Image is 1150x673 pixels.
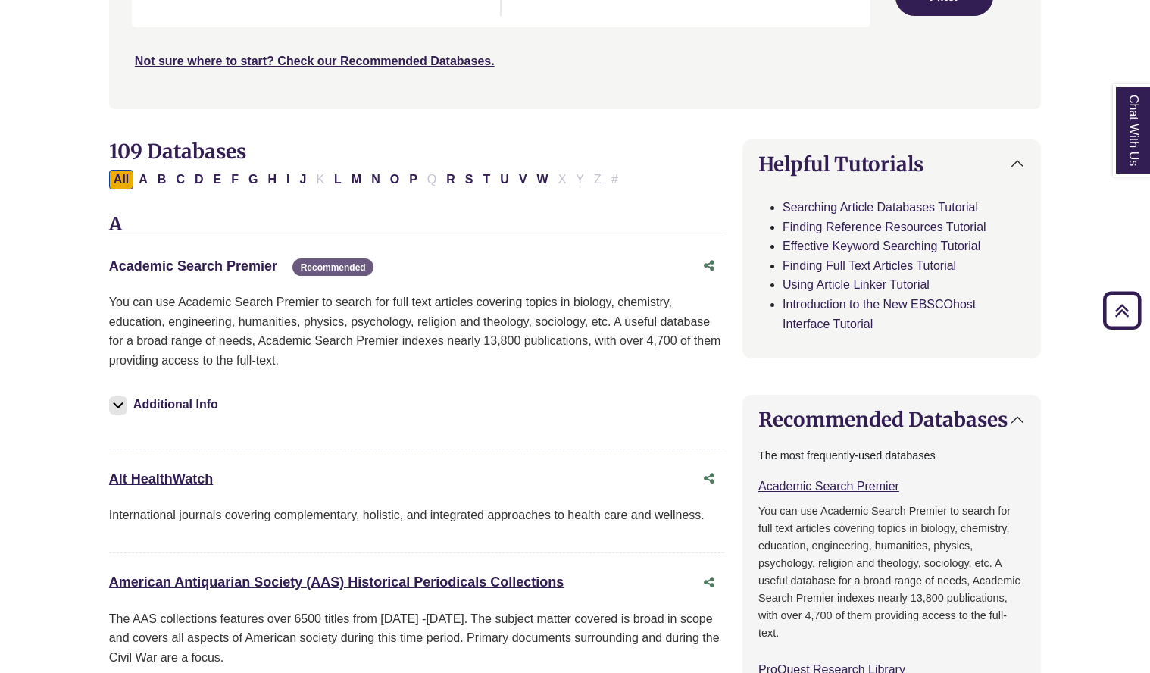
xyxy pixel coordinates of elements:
[330,170,346,189] button: Filter Results L
[134,170,152,189] button: Filter Results A
[109,258,277,274] a: Academic Search Premier
[135,55,495,67] a: Not sure where to start? Check our Recommended Databases.
[227,170,243,189] button: Filter Results F
[743,396,1040,443] button: Recommended Databases
[109,214,724,236] h3: A
[442,170,460,189] button: Filter Results R
[783,221,986,233] a: Finding Reference Resources Tutorial
[367,170,385,189] button: Filter Results N
[783,201,978,214] a: Searching Article Databases Tutorial
[743,140,1040,188] button: Helpful Tutorials
[109,172,624,185] div: Alpha-list to filter by first letter of database name
[405,170,422,189] button: Filter Results P
[292,258,373,276] span: Recommended
[190,170,208,189] button: Filter Results D
[263,170,281,189] button: Filter Results H
[479,170,495,189] button: Filter Results T
[694,465,724,493] button: Share this database
[209,170,227,189] button: Filter Results E
[109,139,246,164] span: 109 Databases
[495,170,514,189] button: Filter Results U
[153,170,171,189] button: Filter Results B
[109,609,724,668] p: The AAS collections features over 6500 titles from [DATE] -[DATE]. The subject matter covered is ...
[461,170,478,189] button: Filter Results S
[109,506,724,525] p: International journals covering complementary, holistic, and integrated approaches to health care...
[783,298,976,330] a: Introduction to the New EBSCOhost Interface Tutorial
[295,170,311,189] button: Filter Results J
[758,480,899,493] a: Academic Search Premier
[1098,300,1146,321] a: Back to Top
[783,278,930,291] a: Using Article Linker Tutorial
[282,170,294,189] button: Filter Results I
[171,170,189,189] button: Filter Results C
[533,170,553,189] button: Filter Results W
[109,170,133,189] button: All
[694,568,724,597] button: Share this database
[109,394,223,415] button: Additional Info
[694,252,724,280] button: Share this database
[109,293,724,370] p: You can use Academic Search Premier to search for full text articles covering topics in biology, ...
[783,259,956,272] a: Finding Full Text Articles Tutorial
[109,574,564,590] a: American Antiquarian Society (AAS) Historical Periodicals Collections
[758,447,1025,465] p: The most frequently-used databases
[244,170,262,189] button: Filter Results G
[514,170,532,189] button: Filter Results V
[386,170,404,189] button: Filter Results O
[758,502,1025,642] p: You can use Academic Search Premier to search for full text articles covering topics in biology, ...
[109,471,213,487] a: Alt HealthWatch
[347,170,366,189] button: Filter Results M
[783,239,980,252] a: Effective Keyword Searching Tutorial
